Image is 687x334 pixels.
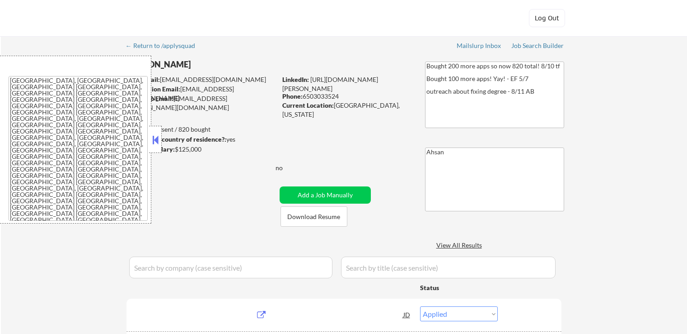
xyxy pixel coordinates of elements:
[457,43,502,49] div: Mailslurp Inbox
[126,43,204,49] div: ← Return to /applysquad
[126,59,312,70] div: [PERSON_NAME]
[282,92,410,101] div: 6503033524
[280,206,347,227] button: Download Resume
[126,145,276,154] div: $125,000
[529,9,565,27] button: Log Out
[126,125,276,134] div: 726 sent / 820 bought
[280,186,371,204] button: Add a Job Manually
[282,101,410,119] div: [GEOGRAPHIC_DATA], [US_STATE]
[511,42,564,51] a: Job Search Builder
[436,241,485,250] div: View All Results
[282,76,309,83] strong: LinkedIn:
[282,101,334,109] strong: Current Location:
[276,163,301,172] div: no
[129,257,332,278] input: Search by company (case sensitive)
[402,306,411,323] div: JD
[126,135,274,144] div: yes
[126,135,226,143] strong: Can work in country of residence?:
[127,75,276,84] div: [EMAIL_ADDRESS][DOMAIN_NAME]
[341,257,556,278] input: Search by title (case sensitive)
[127,85,276,102] div: [EMAIL_ADDRESS][DOMAIN_NAME]
[282,92,303,100] strong: Phone:
[126,42,204,51] a: ← Return to /applysquad
[420,279,498,296] div: Status
[282,76,378,92] a: [URL][DOMAIN_NAME][PERSON_NAME]
[126,94,276,112] div: [EMAIL_ADDRESS][PERSON_NAME][DOMAIN_NAME]
[511,43,564,49] div: Job Search Builder
[457,42,502,51] a: Mailslurp Inbox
